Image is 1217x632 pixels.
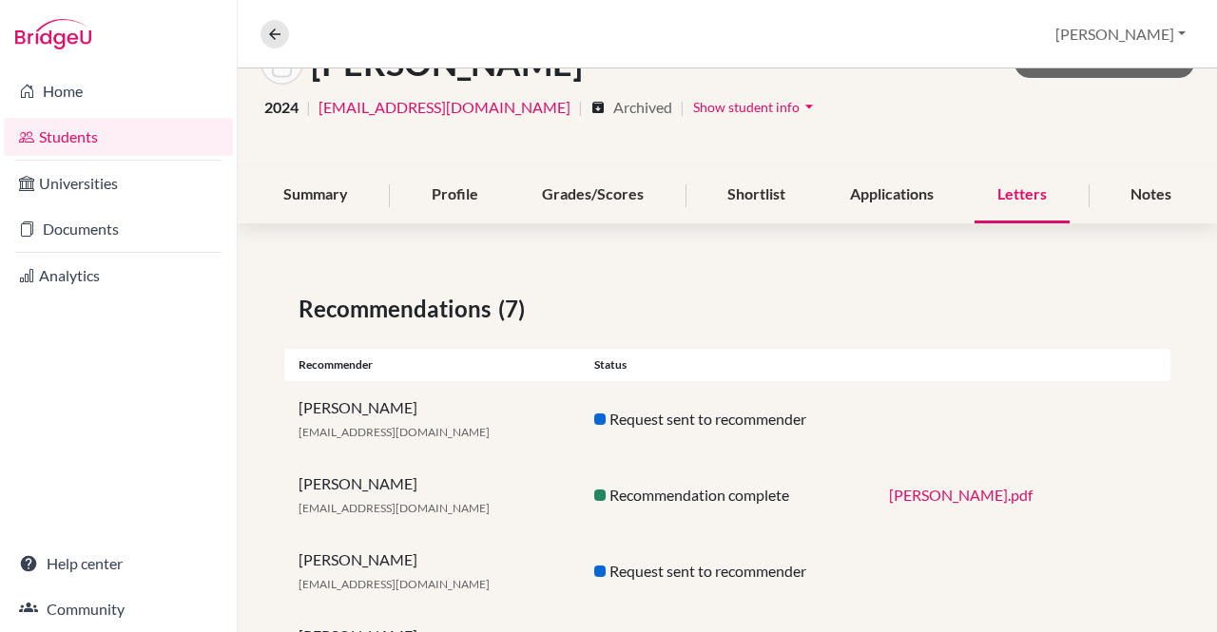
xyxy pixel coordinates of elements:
[705,167,808,223] div: Shortlist
[319,96,570,119] a: [EMAIL_ADDRESS][DOMAIN_NAME]
[692,92,820,122] button: Show student infoarrow_drop_down
[299,425,490,439] span: [EMAIL_ADDRESS][DOMAIN_NAME]
[299,501,490,515] span: [EMAIL_ADDRESS][DOMAIN_NAME]
[261,167,371,223] div: Summary
[4,72,233,110] a: Home
[284,548,580,594] div: [PERSON_NAME]
[4,210,233,248] a: Documents
[578,96,583,119] span: |
[580,408,876,431] div: Request sent to recommender
[284,396,580,442] div: [PERSON_NAME]
[580,484,876,507] div: Recommendation complete
[519,167,666,223] div: Grades/Scores
[680,96,685,119] span: |
[306,96,311,119] span: |
[975,167,1070,223] div: Letters
[4,164,233,202] a: Universities
[299,577,490,591] span: [EMAIL_ADDRESS][DOMAIN_NAME]
[264,96,299,119] span: 2024
[1108,167,1194,223] div: Notes
[4,545,233,583] a: Help center
[299,292,498,326] span: Recommendations
[409,167,501,223] div: Profile
[800,97,819,116] i: arrow_drop_down
[580,560,876,583] div: Request sent to recommender
[15,19,91,49] img: Bridge-U
[4,590,233,628] a: Community
[613,96,672,119] span: Archived
[693,99,800,115] span: Show student info
[580,356,876,373] div: Status
[889,486,1033,504] a: [PERSON_NAME].pdf
[4,118,233,156] a: Students
[284,472,580,518] div: [PERSON_NAME]
[498,292,532,326] span: (7)
[590,100,606,115] i: archive
[284,356,580,373] div: Recommender
[827,167,956,223] div: Applications
[1047,16,1194,52] button: [PERSON_NAME]
[4,257,233,295] a: Analytics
